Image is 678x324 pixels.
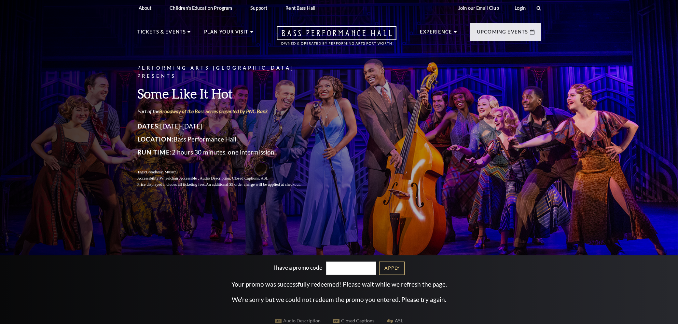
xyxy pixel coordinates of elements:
p: [DATE]-[DATE] [137,121,316,131]
h3: Some Like It Hot [137,85,316,102]
p: Rent Bass Hall [285,5,315,11]
p: Accessibility: [137,175,316,182]
a: Broadway at the Bass Series presented by PNC Bank [159,108,268,114]
p: About [139,5,152,11]
span: Run Time: [137,148,172,156]
p: Performing Arts [GEOGRAPHIC_DATA] Presents [137,64,316,80]
p: Tags: [137,169,316,175]
p: Price displayed includes all ticketing fees. [137,182,316,188]
p: Support [250,5,267,11]
span: An additional $5 order charge will be applied at checkout. [206,182,300,187]
span: Location: [137,135,174,143]
span: Broadway, Musical [146,170,177,174]
span: Wheelchair Accessible , Audio Description, Closed Captions, ASL [159,176,268,181]
label: I have a promo code [273,264,322,271]
p: Part of the [137,108,316,115]
p: Tickets & Events [137,28,186,40]
p: 2 hours 30 minutes, one intermission [137,147,316,157]
p: Plan Your Visit [204,28,249,40]
p: Experience [420,28,452,40]
p: Children's Education Program [170,5,232,11]
a: Apply [379,262,405,275]
p: Upcoming Events [477,28,528,40]
span: Dates: [137,122,160,130]
p: Bass Performance Hall [137,134,316,144]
